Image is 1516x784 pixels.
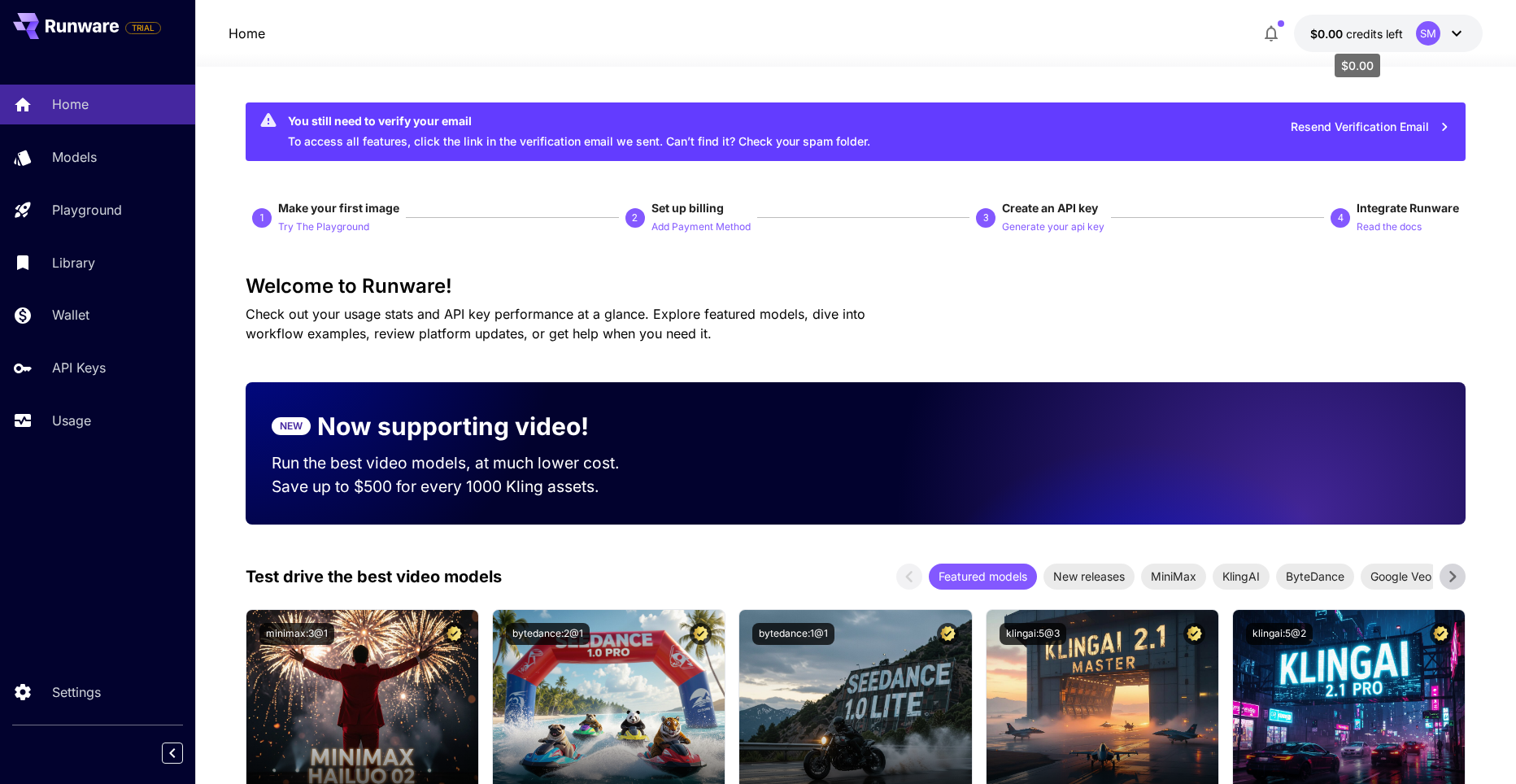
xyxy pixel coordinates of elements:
p: Add Payment Method [651,220,751,235]
p: Test drive the best video models [246,564,502,589]
button: Generate your api key [1002,216,1104,236]
a: Home [229,24,265,43]
div: $0.00 [1310,25,1403,42]
button: klingai:5@3 [1000,623,1066,645]
span: ByteDance [1276,568,1354,585]
p: Read the docs [1357,220,1422,235]
span: $0.00 [1310,27,1346,41]
p: Playground [52,200,122,220]
span: Add your payment card to enable full platform functionality. [125,18,161,37]
div: $0.00 [1335,54,1380,77]
button: Certified Model – Vetted for best performance and includes a commercial license. [443,623,465,645]
p: Generate your api key [1002,220,1104,235]
p: Wallet [52,305,89,324]
p: Library [52,253,95,272]
span: Featured models [929,568,1037,585]
div: MiniMax [1141,564,1206,590]
span: Check out your usage stats and API key performance at a glance. Explore featured models, dive int... [246,306,865,342]
span: Set up billing [651,201,724,215]
div: SM [1416,21,1440,46]
button: Try The Playground [278,216,369,236]
button: $0.00SM [1294,15,1483,52]
button: klingai:5@2 [1246,623,1313,645]
p: Now supporting video! [317,408,589,445]
p: 3 [983,211,989,225]
p: 1 [259,211,265,225]
p: Try The Playground [278,220,369,235]
button: Certified Model – Vetted for best performance and includes a commercial license. [1430,623,1452,645]
p: 2 [632,211,638,225]
span: Make your first image [278,201,399,215]
p: Usage [52,411,91,430]
div: Google Veo [1361,564,1441,590]
div: ByteDance [1276,564,1354,590]
p: Run the best video models, at much lower cost. [272,451,651,475]
span: New releases [1043,568,1135,585]
div: To access all features, click the link in the verification email we sent. Can’t find it? Check yo... [288,107,870,156]
span: MiniMax [1141,568,1206,585]
button: Add Payment Method [651,216,751,236]
p: API Keys [52,358,106,377]
button: Collapse sidebar [162,743,183,764]
p: Models [52,147,97,167]
span: Integrate Runware [1357,201,1459,215]
span: credits left [1346,27,1403,41]
button: bytedance:1@1 [752,623,834,645]
div: New releases [1043,564,1135,590]
p: Save up to $500 for every 1000 Kling assets. [272,475,651,499]
span: KlingAI [1213,568,1270,585]
span: Create an API key [1002,201,1098,215]
p: Home [52,94,89,114]
button: minimax:3@1 [259,623,334,645]
div: Featured models [929,564,1037,590]
p: 4 [1338,211,1344,225]
button: Certified Model – Vetted for best performance and includes a commercial license. [937,623,959,645]
div: Collapse sidebar [174,738,195,768]
button: bytedance:2@1 [506,623,590,645]
p: NEW [280,419,303,433]
span: TRIAL [126,22,160,34]
button: Certified Model – Vetted for best performance and includes a commercial license. [1183,623,1205,645]
h3: Welcome to Runware! [246,275,1466,298]
button: Read the docs [1357,216,1422,236]
div: You still need to verify your email [288,112,870,129]
nav: breadcrumb [229,24,265,43]
div: KlingAI [1213,564,1270,590]
button: Resend Verification Email [1282,111,1459,144]
span: Google Veo [1361,568,1441,585]
button: Certified Model – Vetted for best performance and includes a commercial license. [690,623,712,645]
p: Settings [52,682,101,702]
